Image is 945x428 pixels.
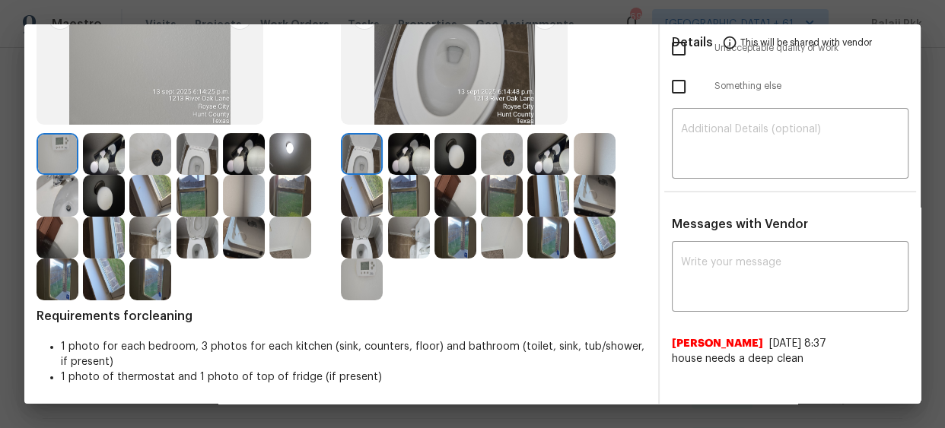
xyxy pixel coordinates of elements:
[61,339,646,369] li: 1 photo for each bedroom, 3 photos for each kitchen (sink, counters, floor) and bathroom (toilet,...
[672,336,763,351] span: [PERSON_NAME]
[714,80,908,93] span: Something else
[740,24,872,61] span: This will be shared with vendor
[37,309,646,324] span: Requirements for cleaning
[672,218,808,230] span: Messages with Vendor
[769,338,826,349] span: [DATE] 8:37
[660,68,921,106] div: Something else
[672,351,908,366] span: house needs a deep clean
[61,369,646,385] li: 1 photo of thermostat and 1 photo of top of fridge (if present)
